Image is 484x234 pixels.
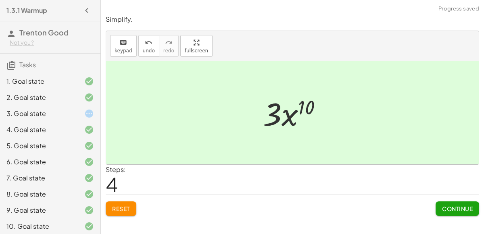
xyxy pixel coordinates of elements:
[112,205,130,212] span: Reset
[180,35,213,57] button: fullscreen
[84,205,94,215] i: Task finished and correct.
[84,173,94,183] i: Task finished and correct.
[106,15,479,24] p: Simplify.
[84,77,94,86] i: Task finished and correct.
[10,39,94,47] div: Not you?
[19,60,36,69] span: Tasks
[6,6,47,15] h4: 1.3.1 Warmup
[145,38,152,48] i: undo
[84,222,94,231] i: Task finished and correct.
[6,157,71,167] div: 6. Goal state
[84,189,94,199] i: Task finished and correct.
[106,165,126,174] label: Steps:
[6,189,71,199] div: 8. Goal state
[19,28,69,37] span: Trenton Good
[138,35,159,57] button: undoundo
[442,205,473,212] span: Continue
[6,109,71,118] div: 3. Goal state
[6,205,71,215] div: 9. Goal state
[106,172,118,197] span: 4
[185,48,208,54] span: fullscreen
[6,222,71,231] div: 10. Goal state
[84,93,94,102] i: Task finished and correct.
[106,201,136,216] button: Reset
[6,141,71,151] div: 5. Goal state
[6,173,71,183] div: 7. Goal state
[165,38,173,48] i: redo
[159,35,179,57] button: redoredo
[143,48,155,54] span: undo
[6,93,71,102] div: 2. Goal state
[84,109,94,118] i: Task started.
[6,77,71,86] div: 1. Goal state
[84,125,94,135] i: Task finished and correct.
[110,35,137,57] button: keyboardkeypad
[84,157,94,167] i: Task finished and correct.
[436,201,479,216] button: Continue
[438,5,479,13] span: Progress saved
[6,125,71,135] div: 4. Goal state
[115,48,132,54] span: keypad
[163,48,174,54] span: redo
[119,38,127,48] i: keyboard
[84,141,94,151] i: Task finished and correct.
